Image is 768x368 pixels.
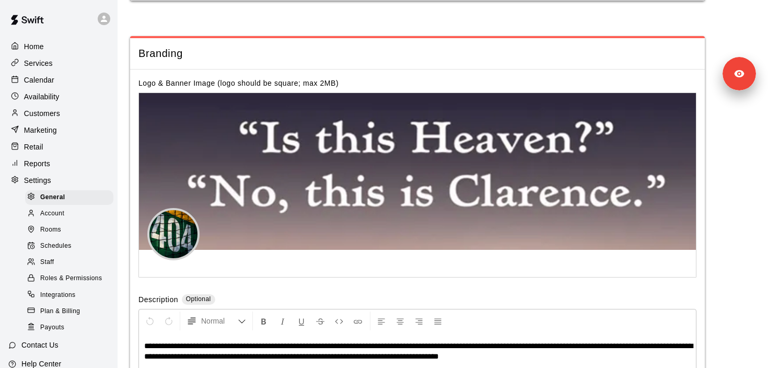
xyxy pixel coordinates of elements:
[24,142,43,152] p: Retail
[25,222,118,238] a: Rooms
[24,91,60,102] p: Availability
[182,312,250,330] button: Formatting Options
[8,55,109,71] a: Services
[21,340,59,350] p: Contact Us
[160,312,178,330] button: Redo
[24,108,60,119] p: Customers
[25,271,113,286] div: Roles & Permissions
[8,72,109,88] a: Calendar
[25,304,113,319] div: Plan & Billing
[40,225,61,235] span: Rooms
[40,209,64,219] span: Account
[24,158,50,169] p: Reports
[25,303,118,319] a: Plan & Billing
[25,223,113,237] div: Rooms
[25,255,113,270] div: Staff
[25,190,113,205] div: General
[293,312,310,330] button: Format Underline
[40,273,102,284] span: Roles & Permissions
[40,192,65,203] span: General
[40,241,72,251] span: Schedules
[24,41,44,52] p: Home
[40,257,54,268] span: Staff
[8,122,109,138] a: Marketing
[40,306,80,317] span: Plan & Billing
[25,239,113,254] div: Schedules
[373,312,390,330] button: Left Align
[349,312,367,330] button: Insert Link
[24,175,51,186] p: Settings
[25,271,118,287] a: Roles & Permissions
[25,255,118,271] a: Staff
[8,89,109,105] a: Availability
[8,106,109,121] a: Customers
[24,75,54,85] p: Calendar
[8,172,109,188] a: Settings
[410,312,428,330] button: Right Align
[138,47,696,61] span: Branding
[40,323,64,333] span: Payouts
[8,39,109,54] a: Home
[8,139,109,155] a: Retail
[25,288,113,303] div: Integrations
[25,287,118,303] a: Integrations
[330,312,348,330] button: Insert Code
[8,156,109,171] a: Reports
[24,125,57,135] p: Marketing
[186,295,211,303] span: Optional
[141,312,159,330] button: Undo
[201,316,238,326] span: Normal
[255,312,273,330] button: Format Bold
[24,58,53,68] p: Services
[138,294,178,306] label: Description
[429,312,447,330] button: Justify Align
[274,312,292,330] button: Format Italics
[25,205,118,222] a: Account
[25,319,118,336] a: Payouts
[25,206,113,221] div: Account
[25,238,118,255] a: Schedules
[25,189,118,205] a: General
[311,312,329,330] button: Format Strikethrough
[391,312,409,330] button: Center Align
[138,79,339,87] label: Logo & Banner Image (logo should be square; max 2MB)
[40,290,76,301] span: Integrations
[25,320,113,335] div: Payouts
